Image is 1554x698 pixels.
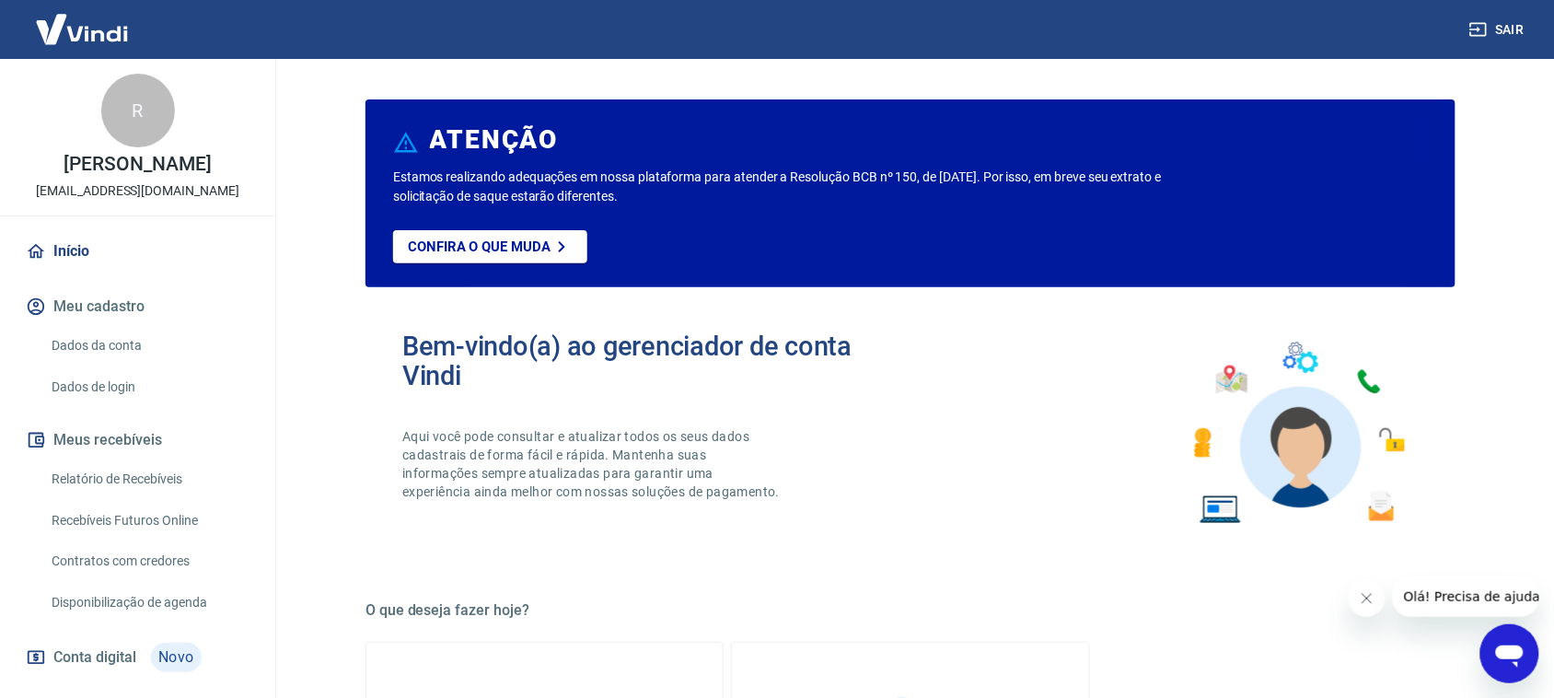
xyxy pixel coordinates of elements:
a: Início [22,231,253,272]
button: Meu cadastro [22,286,253,327]
a: Contratos com credores [44,542,253,580]
a: Recebíveis Futuros Online [44,502,253,540]
a: Disponibilização de agenda [44,584,253,622]
button: Meus recebíveis [22,420,253,460]
a: Relatório de Recebíveis [44,460,253,498]
h5: O que deseja fazer hoje? [365,601,1455,620]
div: R [101,74,175,147]
p: [EMAIL_ADDRESS][DOMAIN_NAME] [36,181,239,201]
a: Dados da conta [44,327,253,365]
button: Sair [1466,13,1532,47]
span: Conta digital [53,645,136,670]
a: Conta digitalNovo [22,635,253,680]
p: Aqui você pode consultar e atualizar todos os seus dados cadastrais de forma fácil e rápida. Mant... [402,427,783,501]
span: Olá! Precisa de ajuda? [11,13,155,28]
p: Estamos realizando adequações em nossa plataforma para atender a Resolução BCB nº 150, de [DATE].... [393,168,1221,206]
iframe: Mensagem da empresa [1393,576,1539,617]
iframe: Fechar mensagem [1349,580,1386,617]
iframe: Botão para abrir a janela de mensagens [1480,624,1539,683]
h6: ATENÇÃO [430,131,558,149]
img: Imagem de um avatar masculino com diversos icones exemplificando as funcionalidades do gerenciado... [1177,332,1419,535]
a: Dados de login [44,368,253,406]
img: Vindi [22,1,142,57]
a: Confira o que muda [393,230,587,263]
p: Confira o que muda [408,238,551,255]
p: [PERSON_NAME] [64,155,211,174]
h2: Bem-vindo(a) ao gerenciador de conta Vindi [402,332,910,390]
span: Novo [151,643,202,672]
